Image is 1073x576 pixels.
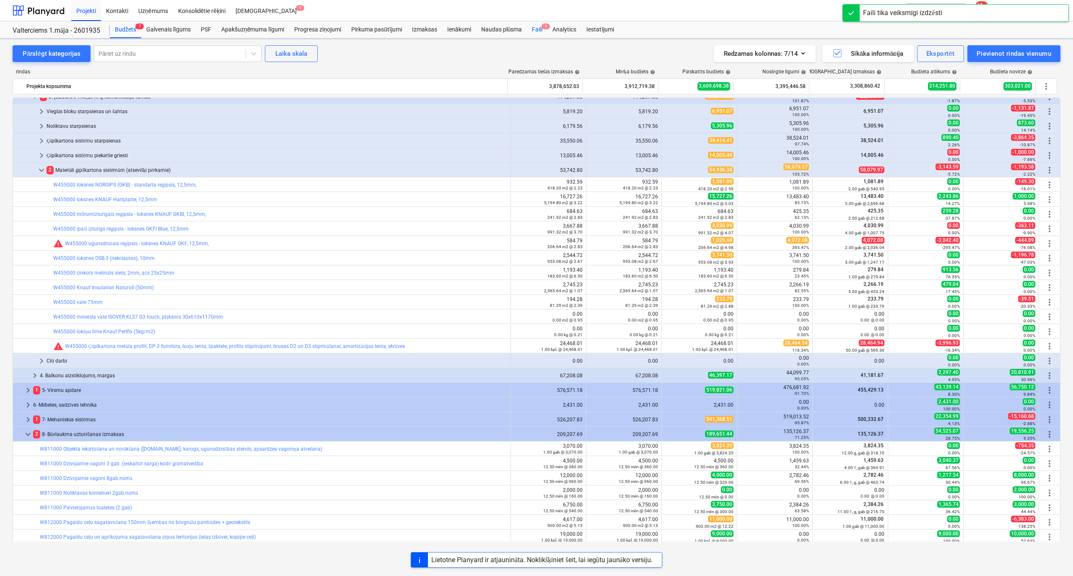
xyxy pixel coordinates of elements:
[590,252,658,264] div: 2,544.72
[53,255,155,261] a: W455000 loksnes OSB-3 (nekrāsotas), 10mm
[40,519,250,525] a: W812000 Pagaidu ceļu sagatavošana 150mm šķembas no būvgružu pārstrādes + geotekstīls
[196,21,216,38] div: PSF
[53,197,157,202] a: W455000 loksnes KNAUF Hartplatte, 12,5mm
[936,163,960,170] span: -3,143.59
[799,70,806,75] span: help
[1017,119,1035,126] span: 873.60
[941,134,960,141] span: 890.40
[946,201,960,206] small: 14.27%
[590,109,658,114] div: 5,819.20
[623,274,658,278] small: 183.60 m2 @ 6.50
[1015,178,1035,185] span: -149.30
[1044,239,1055,249] span: Vairāk darbību
[1044,297,1055,307] span: Vairāk darbību
[573,70,580,75] span: help
[698,231,733,235] small: 991.32 m2 @ 4.07
[53,299,103,305] a: W455000 vate 75mm
[623,259,658,264] small: 953.08 m2 @ 2.67
[23,400,33,410] span: keyboard_arrow_right
[792,245,809,250] small: 395.47%
[1011,149,1035,156] span: -1,000.00
[1024,216,1035,221] small: 0.00%
[948,157,960,162] small: 0.00%
[1044,224,1055,234] span: Vairāk darbību
[917,45,964,62] button: Eksportēt
[40,505,132,511] a: W811000 Pārvietojamās tualetes (2 gab)
[792,186,809,190] small: 100.00%
[741,194,809,205] div: 13,483.40
[948,187,960,191] small: 0.00%
[544,288,583,293] small: 2,565.64 m2 @ 1.07
[547,259,583,264] small: 953.08 m2 @ 2.67
[741,106,809,117] div: 6,951.07
[946,275,960,279] small: 76.55%
[1044,312,1055,322] span: Vairāk darbību
[296,5,304,11] span: 1
[937,193,960,200] span: 2,243.86
[711,237,733,244] span: 1,029.68
[476,21,527,38] div: Naudas plūsma
[1020,113,1035,118] small: -19.45%
[941,266,960,273] span: 913.56
[1044,517,1055,527] span: Vairāk darbību
[407,21,442,38] a: Izmaksas
[590,282,658,293] div: 2,745.23
[863,223,884,228] span: 4,030.99
[40,534,256,540] a: W812000 Pagaidu ceļu un aprīkojuma sagatavošana ārpus teritorijas (ielas izbūvei, kopējie ceļi)
[795,274,809,278] small: 23.45%
[990,69,1032,75] div: Budžeta novirze
[714,45,816,62] button: Redzamas kolonnas:7/14
[65,241,209,246] a: W455000 ugunsdrošais reģipsis - loksnes KNAUF GKF, 12,5mm,
[948,113,960,118] small: 0.00%
[845,201,884,206] small: 5.00 gab @ 2,696.68
[863,179,884,184] span: 1,081.89
[1022,231,1035,235] small: -9.90%
[544,200,583,205] small: 5,194.80 m2 @ 3.22
[795,288,809,293] small: 82.55%
[514,194,583,205] div: 16,727.26
[792,172,809,176] small: 105.72%
[23,429,33,439] span: keyboard_arrow_down
[1044,356,1055,366] span: Vairāk darbību
[695,288,733,293] small: 2,565.64 m2 @ 1.07
[514,153,583,158] div: 13,005.46
[875,70,881,75] span: help
[941,208,960,214] span: 259.28
[741,135,809,147] div: 38,524.01
[711,108,733,114] span: 6,951.07
[977,48,1051,59] div: Pievienot rindas vienumu
[1011,252,1035,258] span: -1,196.78
[1044,503,1055,513] span: Vairāk darbību
[1013,193,1035,200] span: 1,000.00
[47,166,54,174] span: 2
[265,45,318,62] button: Laika skala
[623,215,658,220] small: 241.92 m2 @ 2.83
[135,23,144,29] span: 7
[665,282,733,293] div: 2,745.23
[946,216,960,221] small: 37.87%
[47,105,507,118] div: Vieglās bloku starpsienas un šahtas
[1044,327,1055,337] span: Vairāk darbību
[1011,105,1035,112] span: -1,131.87
[867,267,884,272] span: 279.84
[514,138,583,144] div: 35,550.06
[792,259,809,264] small: 100.00%
[682,69,731,75] div: Pārskatīts budžets
[141,21,196,38] a: Galvenais līgums
[845,260,884,265] small: 3.00 gab @ 1,247.17
[53,211,206,217] a: W455000 mitrumizturīgais reģipsis - loksnes KNAUF GKBI, 12,5mm,
[698,187,733,191] small: 418.20 m2 @ 2.59
[13,45,91,62] button: Pārslēgt kategorijas
[863,108,884,114] span: 6,951.07
[711,222,733,229] span: 4,030.99
[1044,209,1055,219] span: Vairāk darbību
[1022,157,1035,162] small: -7.69%
[30,371,40,381] span: keyboard_arrow_right
[1020,143,1035,147] small: -10.87%
[1015,237,1035,244] span: -444.89
[1022,99,1035,103] small: -5.53%
[346,21,407,38] a: Pirkuma pasūtījumi
[1021,128,1035,132] small: 14.14%
[1020,260,1035,265] small: -47.03%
